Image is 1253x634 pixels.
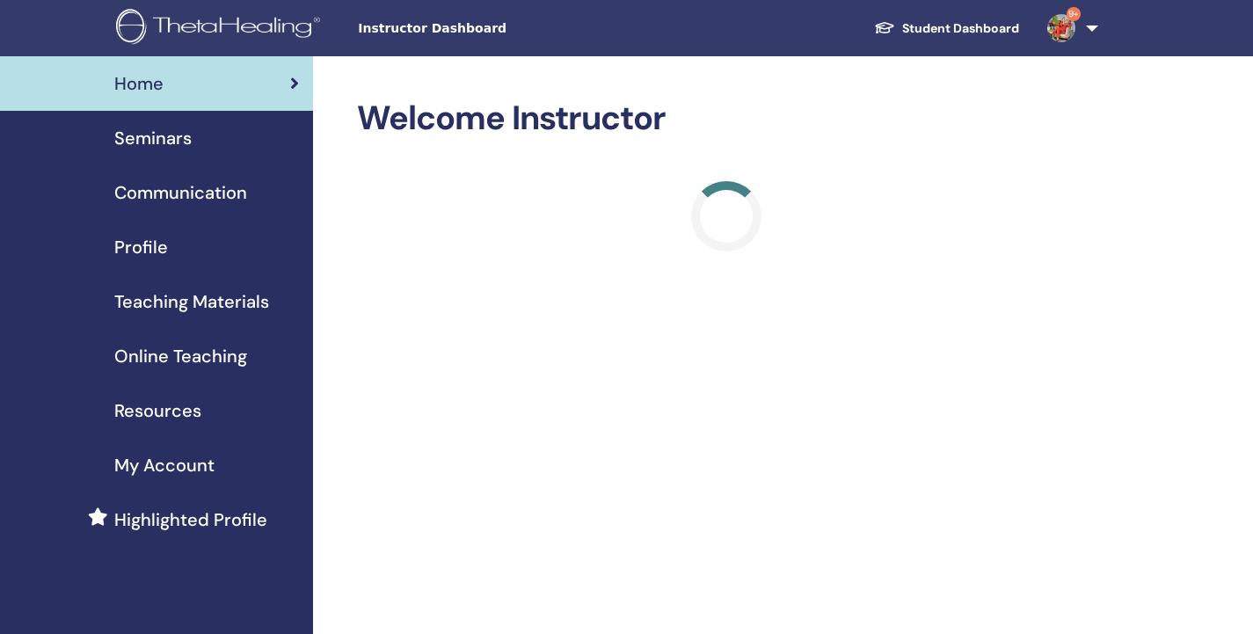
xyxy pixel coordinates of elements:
img: graduation-cap-white.svg [874,20,895,35]
span: Online Teaching [114,343,247,369]
span: Communication [114,179,247,206]
span: Home [114,70,164,97]
span: Instructor Dashboard [358,19,622,38]
span: Resources [114,397,201,424]
span: Teaching Materials [114,288,269,315]
span: Highlighted Profile [114,506,267,533]
h2: Welcome Instructor [357,98,1095,139]
span: My Account [114,452,215,478]
span: 9+ [1067,7,1081,21]
img: default.jpg [1047,14,1075,42]
span: Seminars [114,125,192,151]
span: Profile [114,234,168,260]
a: Student Dashboard [860,12,1033,45]
img: logo.png [116,9,326,48]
